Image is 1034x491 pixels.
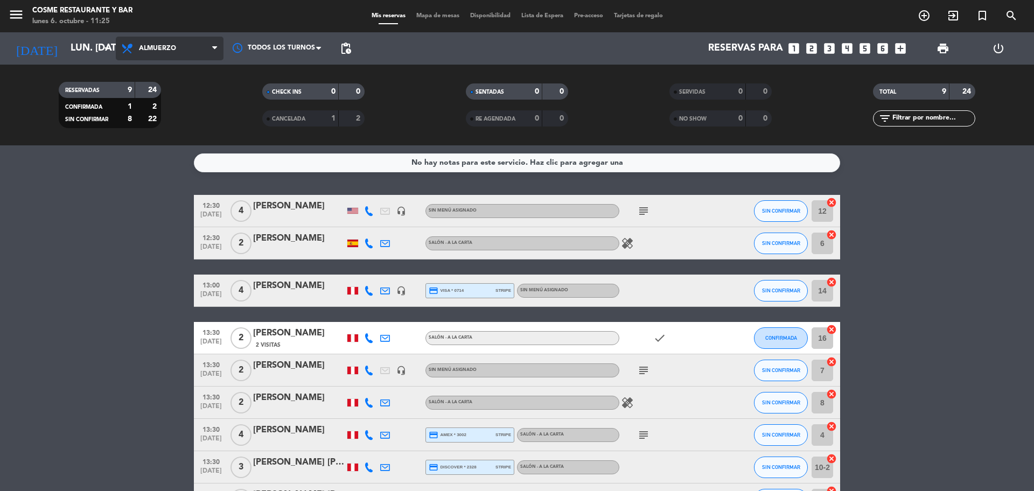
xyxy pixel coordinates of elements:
button: CONFIRMADA [754,327,808,349]
strong: 0 [535,115,539,122]
span: Pre-acceso [569,13,609,19]
span: [DATE] [198,243,225,256]
span: Mapa de mesas [411,13,465,19]
i: cancel [826,356,837,367]
i: healing [621,396,634,409]
span: [DATE] [198,467,225,480]
div: No hay notas para este servicio. Haz clic para agregar una [411,157,623,169]
span: 13:30 [198,455,225,467]
span: 12:30 [198,231,225,243]
i: cancel [826,197,837,208]
span: 2 [230,233,251,254]
button: SIN CONFIRMAR [754,280,808,301]
span: Reservas para [708,43,783,54]
i: cancel [826,421,837,432]
span: 2 Visitas [256,341,281,349]
span: 13:30 [198,326,225,338]
i: looks_one [787,41,801,55]
span: [DATE] [198,291,225,303]
span: CANCELADA [272,116,305,122]
span: RESERVADAS [65,88,100,93]
span: [DATE] [198,435,225,447]
span: CHECK INS [272,89,302,95]
button: SIN CONFIRMAR [754,457,808,478]
span: Salón - A la carta [520,432,564,437]
i: headset_mic [396,366,406,375]
span: [DATE] [198,211,225,223]
strong: 0 [356,88,362,95]
i: headset_mic [396,206,406,216]
i: power_settings_new [992,42,1005,55]
span: Salón - A la carta [429,335,472,340]
i: looks_6 [876,41,890,55]
i: cancel [826,277,837,287]
span: 2 [230,327,251,349]
strong: 0 [763,88,770,95]
i: healing [621,237,634,250]
span: Sin menú asignado [429,368,477,372]
span: discover * 2328 [429,462,477,472]
strong: 22 [148,115,159,123]
span: 12:30 [198,199,225,211]
span: stripe [495,464,511,471]
span: SIN CONFIRMAR [762,432,800,438]
div: [PERSON_NAME] [253,232,345,245]
span: SIN CONFIRMAR [762,287,800,293]
div: [PERSON_NAME] [253,279,345,293]
span: 13:30 [198,423,225,435]
i: credit_card [429,462,438,472]
span: 3 [230,457,251,478]
i: looks_5 [858,41,872,55]
span: NO SHOW [679,116,707,122]
i: subject [637,205,650,218]
strong: 24 [148,86,159,94]
strong: 1 [128,103,132,110]
i: check [653,332,666,345]
strong: 0 [738,115,743,122]
i: filter_list [878,112,891,125]
span: stripe [495,431,511,438]
span: Sin menú asignado [429,208,477,213]
span: print [937,42,949,55]
span: SENTADAS [476,89,504,95]
button: SIN CONFIRMAR [754,424,808,446]
i: headset_mic [396,286,406,296]
i: credit_card [429,430,438,440]
span: 13:30 [198,358,225,370]
span: Mis reservas [366,13,411,19]
span: 4 [230,200,251,222]
span: [DATE] [198,403,225,415]
strong: 0 [560,88,566,95]
i: add_box [893,41,907,55]
i: looks_two [805,41,819,55]
span: SIN CONFIRMAR [762,208,800,214]
i: turned_in_not [976,9,989,22]
span: 2 [230,392,251,413]
span: SERVIDAS [679,89,705,95]
div: [PERSON_NAME] [253,199,345,213]
span: CONFIRMADA [765,335,797,341]
span: 13:30 [198,390,225,403]
i: [DATE] [8,37,65,60]
span: 2 [230,360,251,381]
strong: 8 [128,115,132,123]
i: looks_3 [822,41,836,55]
i: cancel [826,324,837,335]
span: CONFIRMADA [65,104,102,110]
span: visa * 0714 [429,286,464,296]
span: Almuerzo [139,45,176,52]
div: [PERSON_NAME] [253,423,345,437]
span: Salón - A la carta [429,241,472,245]
i: subject [637,364,650,377]
div: LOG OUT [970,32,1026,65]
span: [DATE] [198,370,225,383]
span: Disponibilidad [465,13,516,19]
div: [PERSON_NAME] [253,359,345,373]
strong: 9 [128,86,132,94]
button: SIN CONFIRMAR [754,360,808,381]
button: menu [8,6,24,26]
span: SIN CONFIRMAR [65,117,108,122]
span: SIN CONFIRMAR [762,399,800,405]
i: cancel [826,229,837,240]
i: search [1005,9,1018,22]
